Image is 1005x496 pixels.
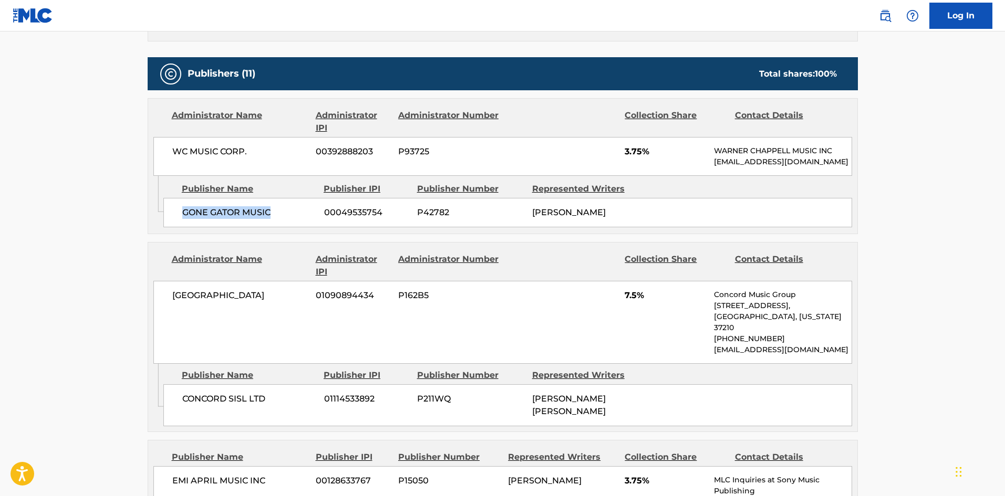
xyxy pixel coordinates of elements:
[714,300,851,311] p: [STREET_ADDRESS],
[398,451,500,463] div: Publisher Number
[316,474,390,487] span: 00128633767
[417,206,524,219] span: P42782
[324,206,409,219] span: 00049535754
[714,344,851,355] p: [EMAIL_ADDRESS][DOMAIN_NAME]
[508,451,617,463] div: Represented Writers
[714,156,851,167] p: [EMAIL_ADDRESS][DOMAIN_NAME]
[172,451,308,463] div: Publisher Name
[417,183,524,195] div: Publisher Number
[398,145,500,158] span: P93725
[875,5,896,26] a: Public Search
[172,253,308,278] div: Administrator Name
[906,9,919,22] img: help
[316,253,390,278] div: Administrator IPI
[324,183,409,195] div: Publisher IPI
[625,253,727,278] div: Collection Share
[316,289,390,302] span: 01090894434
[172,145,308,158] span: WC MUSIC CORP.
[879,9,892,22] img: search
[508,476,582,486] span: [PERSON_NAME]
[532,394,606,416] span: [PERSON_NAME] [PERSON_NAME]
[714,289,851,300] p: Concord Music Group
[714,333,851,344] p: [PHONE_NUMBER]
[625,109,727,134] div: Collection Share
[625,451,727,463] div: Collection Share
[952,446,1005,496] iframe: Chat Widget
[316,109,390,134] div: Administrator IPI
[714,311,851,333] p: [GEOGRAPHIC_DATA], [US_STATE] 37210
[182,369,316,382] div: Publisher Name
[172,289,308,302] span: [GEOGRAPHIC_DATA]
[532,183,639,195] div: Represented Writers
[13,8,53,23] img: MLC Logo
[398,474,500,487] span: P15050
[902,5,923,26] div: Help
[164,68,177,80] img: Publishers
[815,69,837,79] span: 100 %
[324,369,409,382] div: Publisher IPI
[735,451,837,463] div: Contact Details
[172,109,308,134] div: Administrator Name
[929,3,992,29] a: Log In
[956,456,962,488] div: Drag
[417,369,524,382] div: Publisher Number
[398,253,500,278] div: Administrator Number
[625,289,706,302] span: 7.5%
[735,253,837,278] div: Contact Details
[182,206,316,219] span: GONE GATOR MUSIC
[188,68,255,80] h5: Publishers (11)
[324,393,409,405] span: 01114533892
[625,474,706,487] span: 3.75%
[182,393,316,405] span: CONCORD SISL LTD
[316,451,390,463] div: Publisher IPI
[532,207,606,217] span: [PERSON_NAME]
[625,145,706,158] span: 3.75%
[735,109,837,134] div: Contact Details
[182,183,316,195] div: Publisher Name
[172,474,308,487] span: EMI APRIL MUSIC INC
[532,369,639,382] div: Represented Writers
[398,109,500,134] div: Administrator Number
[398,289,500,302] span: P162B5
[759,68,837,80] div: Total shares:
[714,145,851,156] p: WARNER CHAPPELL MUSIC INC
[417,393,524,405] span: P211WQ
[316,145,390,158] span: 00392888203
